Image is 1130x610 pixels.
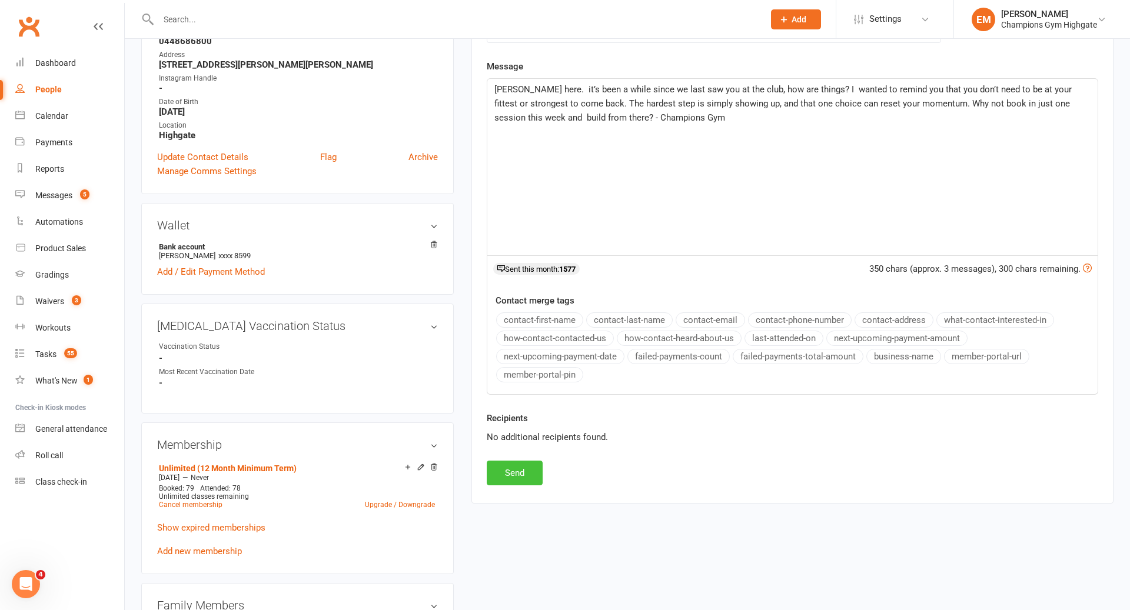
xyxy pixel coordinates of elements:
[15,129,124,156] a: Payments
[15,103,124,129] a: Calendar
[159,49,438,61] div: Address
[159,366,256,378] div: Most Recent Vaccination Date
[159,242,432,251] strong: Bank account
[157,241,438,262] li: [PERSON_NAME]
[15,209,124,235] a: Automations
[12,570,40,598] iframe: Intercom live chat
[771,9,821,29] button: Add
[944,349,1029,364] button: member-portal-url
[496,331,614,346] button: how-contact-contacted-us
[15,469,124,495] a: Class kiosk mode
[487,430,1098,444] div: No additional recipients found.
[84,375,93,385] span: 1
[35,349,56,359] div: Tasks
[80,189,89,199] span: 5
[408,150,438,164] a: Archive
[15,442,124,469] a: Roll call
[559,265,576,274] strong: 1577
[1001,19,1097,30] div: Champions Gym Highgate
[35,191,72,200] div: Messages
[14,12,44,41] a: Clubworx
[159,73,438,84] div: Instagram Handle
[855,312,933,328] button: contact-address
[487,59,523,74] label: Message
[200,484,241,492] span: Attended: 78
[748,312,852,328] button: contact-phone-number
[15,341,124,368] a: Tasks 55
[15,182,124,209] a: Messages 5
[35,296,64,306] div: Waivers
[792,15,806,24] span: Add
[159,341,256,352] div: Vaccination Status
[617,331,742,346] button: how-contact-heard-about-us
[320,150,337,164] a: Flag
[35,451,63,460] div: Roll call
[64,348,77,358] span: 55
[157,219,438,232] h3: Wallet
[15,235,124,262] a: Product Sales
[157,164,257,178] a: Manage Comms Settings
[35,111,68,121] div: Calendar
[159,83,438,94] strong: -
[36,570,45,579] span: 4
[936,312,1054,328] button: what-contact-interested-in
[15,50,124,76] a: Dashboard
[35,164,64,174] div: Reports
[487,411,528,425] label: Recipients
[157,546,242,556] a: Add new membership
[157,319,438,332] h3: [MEDICAL_DATA] Vaccination Status
[972,8,995,31] div: EM
[72,295,81,305] span: 3
[496,367,583,382] button: member-portal-pin
[35,477,87,486] div: Class check-in
[159,501,222,509] a: Cancel membership
[157,438,438,451] h3: Membership
[1001,9,1097,19] div: [PERSON_NAME]
[155,11,756,28] input: Search...
[159,474,180,482] span: [DATE]
[496,349,624,364] button: next-upcoming-payment-date
[494,84,1074,123] span: [PERSON_NAME] here. it’s been a while since we last saw you at the club, how are things? I wanted...
[826,331,968,346] button: next-upcoming-payment-amount
[35,323,71,332] div: Workouts
[35,244,86,253] div: Product Sales
[35,270,69,279] div: Gradings
[15,288,124,315] a: Waivers 3
[159,36,438,46] strong: 0448686800
[866,349,941,364] button: business-name
[159,120,438,131] div: Location
[676,312,745,328] button: contact-email
[35,138,72,147] div: Payments
[191,474,209,482] span: Never
[15,315,124,341] a: Workouts
[35,85,62,94] div: People
[365,501,435,509] a: Upgrade / Downgrade
[35,217,83,226] div: Automations
[493,263,580,275] div: Sent this month:
[159,130,438,141] strong: Highgate
[159,484,194,492] span: Booked: 79
[159,464,297,473] a: Unlimited (12 Month Minimum Term)
[15,368,124,394] a: What's New1
[496,312,583,328] button: contact-first-name
[35,376,78,385] div: What's New
[156,473,438,482] div: —
[157,150,248,164] a: Update Contact Details
[159,492,249,501] span: Unlimited classes remaining
[496,294,574,308] label: Contact merge tags
[159,378,438,388] strong: -
[157,265,265,279] a: Add / Edit Payment Method
[35,58,76,68] div: Dashboard
[157,522,265,533] a: Show expired memberships
[869,6,902,32] span: Settings
[159,353,438,364] strong: -
[15,156,124,182] a: Reports
[15,416,124,442] a: General attendance kiosk mode
[218,251,251,260] span: xxxx 8599
[627,349,730,364] button: failed-payments-count
[35,424,107,434] div: General attendance
[869,262,1092,276] div: 350 chars (approx. 3 messages), 300 chars remaining.
[733,349,863,364] button: failed-payments-total-amount
[15,76,124,103] a: People
[745,331,823,346] button: last-attended-on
